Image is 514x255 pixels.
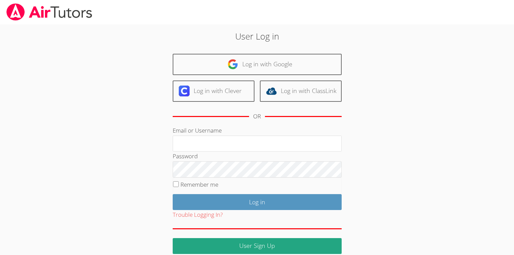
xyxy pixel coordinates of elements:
label: Password [173,152,198,160]
img: airtutors_banner-c4298cdbf04f3fff15de1276eac7730deb9818008684d7c2e4769d2f7ddbe033.png [6,3,93,21]
button: Trouble Logging In? [173,210,223,220]
a: Log in with ClassLink [260,80,342,102]
img: clever-logo-6eab21bc6e7a338710f1a6ff85c0baf02591cd810cc4098c63d3a4b26e2feb20.svg [179,86,190,96]
img: classlink-logo-d6bb404cc1216ec64c9a2012d9dc4662098be43eaf13dc465df04b49fa7ab582.svg [266,86,277,96]
a: Log in with Clever [173,80,254,102]
a: User Sign Up [173,238,342,254]
h2: User Log in [118,30,396,43]
label: Email or Username [173,126,222,134]
div: OR [253,112,261,121]
label: Remember me [180,181,218,188]
input: Log in [173,194,342,210]
a: Log in with Google [173,54,342,75]
img: google-logo-50288ca7cdecda66e5e0955fdab243c47b7ad437acaf1139b6f446037453330a.svg [227,59,238,70]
